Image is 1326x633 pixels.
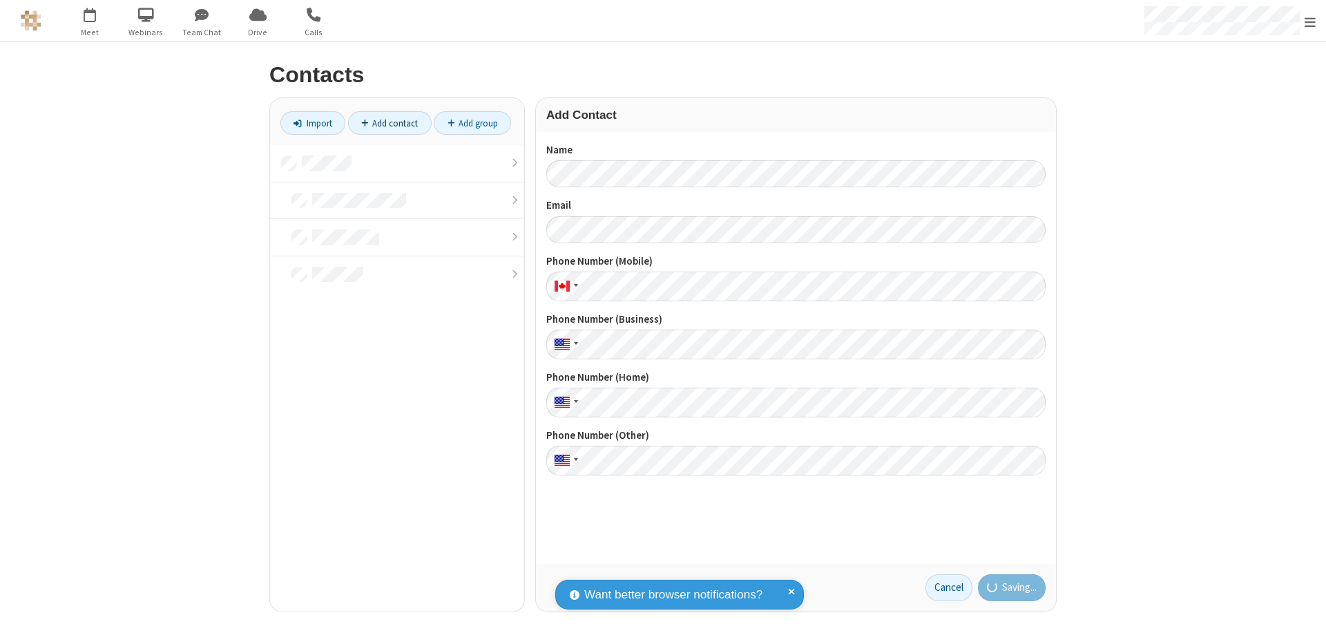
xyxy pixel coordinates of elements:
[1291,597,1316,623] iframe: Chat
[269,63,1057,87] h2: Contacts
[288,26,340,39] span: Calls
[546,198,1046,214] label: Email
[584,586,762,604] span: Want better browser notifications?
[978,574,1046,602] button: Saving...
[176,26,228,39] span: Team Chat
[925,574,972,602] a: Cancel
[546,388,582,417] div: United States: + 1
[64,26,116,39] span: Meet
[546,446,582,475] div: United States: + 1
[21,10,41,31] img: QA Selenium DO NOT DELETE OR CHANGE
[546,312,1046,328] label: Phone Number (Business)
[232,26,284,39] span: Drive
[546,330,582,359] div: United States: + 1
[120,26,172,39] span: Webinars
[1002,580,1037,596] span: Saving...
[546,254,1046,270] label: Phone Number (Mobile)
[434,111,511,135] a: Add group
[546,108,1046,122] h3: Add Contact
[546,370,1046,386] label: Phone Number (Home)
[546,428,1046,444] label: Phone Number (Other)
[546,272,582,301] div: Canada: + 1
[348,111,432,135] a: Add contact
[546,142,1046,158] label: Name
[280,111,345,135] a: Import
